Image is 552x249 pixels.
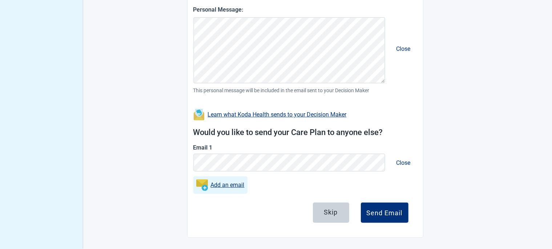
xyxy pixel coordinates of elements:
a: Add an email [211,180,245,189]
button: Remove [388,152,418,174]
div: Send Email [367,209,403,216]
img: Add an email [196,179,208,191]
span: This personal message will be included in the email sent to your Decision Maker [193,86,417,94]
div: Skip [324,209,338,216]
label: Personal Message: [193,5,417,14]
button: Add an email [193,176,247,194]
img: Learn what Koda Health sends to your Decision Maker [193,109,205,121]
a: Learn what Koda Health sends to your Decision Maker [208,111,347,118]
button: Close [390,38,416,59]
button: Remove [388,38,418,60]
h1: Would you like to send your Care Plan to anyone else? [193,126,417,139]
label: Email 1 [193,143,417,152]
button: Send Email [361,203,408,223]
button: Close [390,152,416,173]
button: Skip [313,203,349,223]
